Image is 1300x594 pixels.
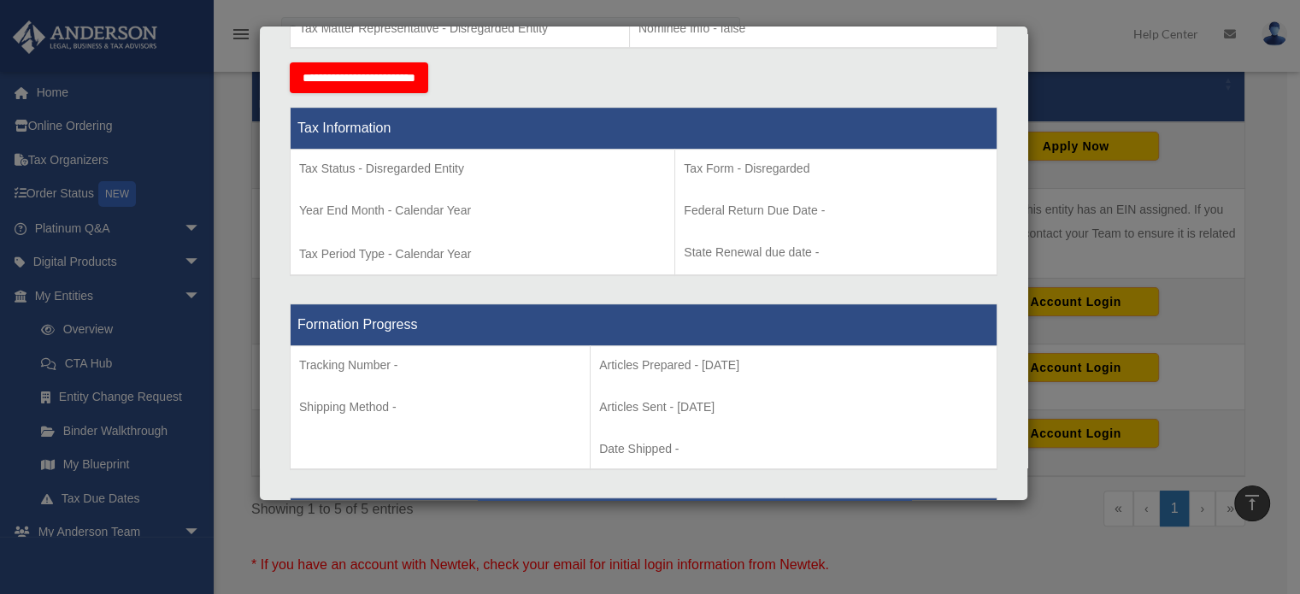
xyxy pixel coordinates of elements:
p: State Renewal due date - [684,242,988,263]
p: Tax Matter Representative - Disregarded Entity [299,18,621,39]
p: Tax Form - Disregarded [684,158,988,179]
p: Federal Return Due Date - [684,200,988,221]
p: Articles Prepared - [DATE] [599,355,988,376]
p: Date Shipped - [599,438,988,460]
p: Nominee Info - false [638,18,988,39]
p: Shipping Method - [299,397,581,418]
p: Tax Status - Disregarded Entity [299,158,666,179]
th: Formation Progress [291,304,997,346]
p: Articles Sent - [DATE] [599,397,988,418]
th: Officer Info [291,497,997,539]
th: Tax Information [291,108,997,150]
td: Tax Period Type - Calendar Year [291,150,675,276]
p: Year End Month - Calendar Year [299,200,666,221]
p: Tracking Number - [299,355,581,376]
